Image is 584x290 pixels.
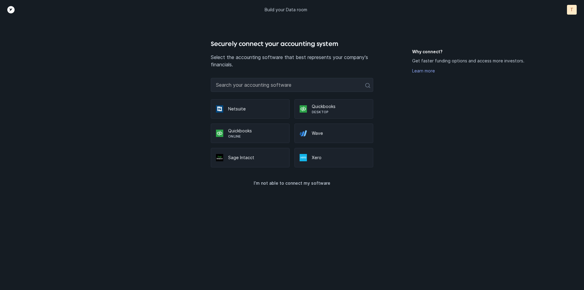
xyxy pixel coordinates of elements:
[211,99,290,119] div: Netsuite
[211,148,290,167] div: Sage Intacct
[211,124,290,143] div: QuickbooksOnline
[312,110,368,114] p: Desktop
[312,155,368,161] p: Xero
[570,7,573,13] p: T
[211,78,373,92] input: Search your accounting software
[265,7,307,13] p: Build your Data room
[254,180,330,187] p: I’m not able to connect my software
[228,155,284,161] p: Sage Intacct
[294,124,373,143] div: Wave
[412,57,524,65] p: Get faster funding options and access more investors.
[412,49,535,55] h5: Why connect?
[312,130,368,136] p: Wave
[211,54,373,68] p: Select the accounting software that best represents your company's financials.
[211,177,373,189] button: I’m not able to connect my software
[412,68,435,73] a: Learn more
[228,128,284,134] p: Quickbooks
[228,106,284,112] p: Netsuite
[228,134,284,139] p: Online
[294,148,373,167] div: Xero
[312,103,368,110] p: Quickbooks
[567,5,577,15] button: T
[211,39,373,49] h4: Securely connect your accounting system
[294,99,373,119] div: QuickbooksDesktop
